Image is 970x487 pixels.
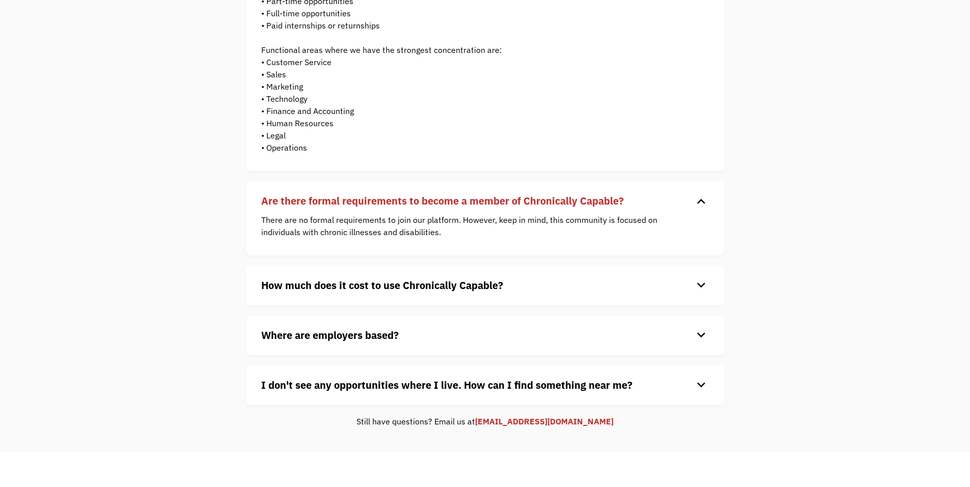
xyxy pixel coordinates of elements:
[475,416,614,426] a: [EMAIL_ADDRESS][DOMAIN_NAME]
[261,278,503,292] strong: How much does it cost to use Chronically Capable?
[693,378,709,393] div: keyboard_arrow_down
[261,328,399,342] strong: Where are employers based?
[261,214,694,238] p: There are no formal requirements to join our platform. However, keep in mind, this community is f...
[261,378,632,392] strong: I don't see any opportunities where I live. How can I find something near me?
[693,278,709,293] div: keyboard_arrow_down
[693,193,709,209] div: keyboard_arrow_down
[246,415,725,427] div: Still have questions? Email us at
[693,328,709,343] div: keyboard_arrow_down
[261,194,624,208] strong: Are there formal requirements to become a member of Chronically Capable?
